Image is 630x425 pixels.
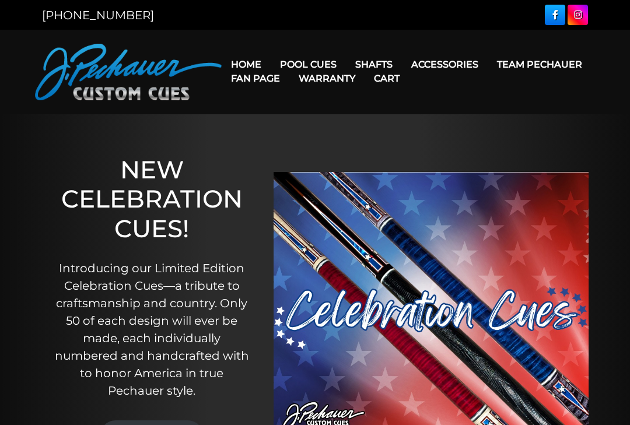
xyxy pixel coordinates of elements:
[42,8,154,22] a: [PHONE_NUMBER]
[365,64,409,93] a: Cart
[271,50,346,79] a: Pool Cues
[222,64,289,93] a: Fan Page
[402,50,488,79] a: Accessories
[222,50,271,79] a: Home
[488,50,591,79] a: Team Pechauer
[289,64,365,93] a: Warranty
[35,44,222,100] img: Pechauer Custom Cues
[346,50,402,79] a: Shafts
[53,259,250,399] p: Introducing our Limited Edition Celebration Cues—a tribute to craftsmanship and country. Only 50 ...
[53,155,250,243] h1: NEW CELEBRATION CUES!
